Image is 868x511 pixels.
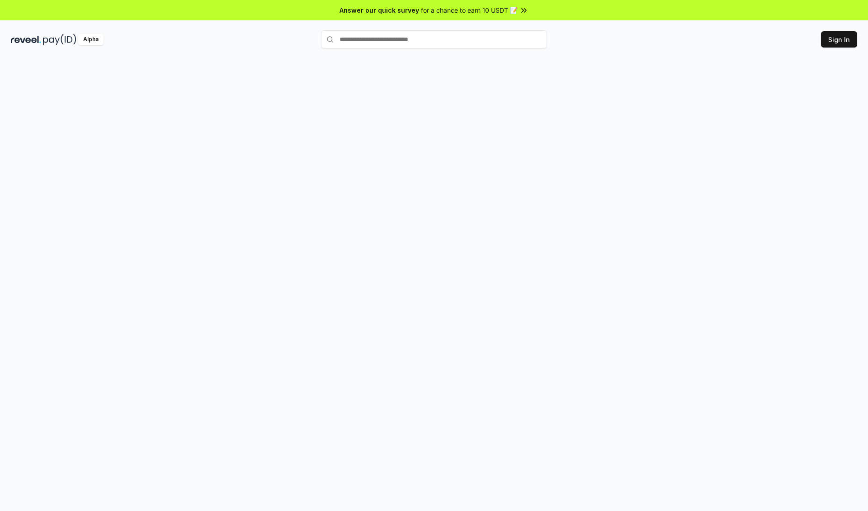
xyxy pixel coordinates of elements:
button: Sign In [821,31,857,48]
div: Alpha [78,34,104,45]
img: reveel_dark [11,34,41,45]
img: pay_id [43,34,76,45]
span: Answer our quick survey [340,5,419,15]
span: for a chance to earn 10 USDT 📝 [421,5,518,15]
